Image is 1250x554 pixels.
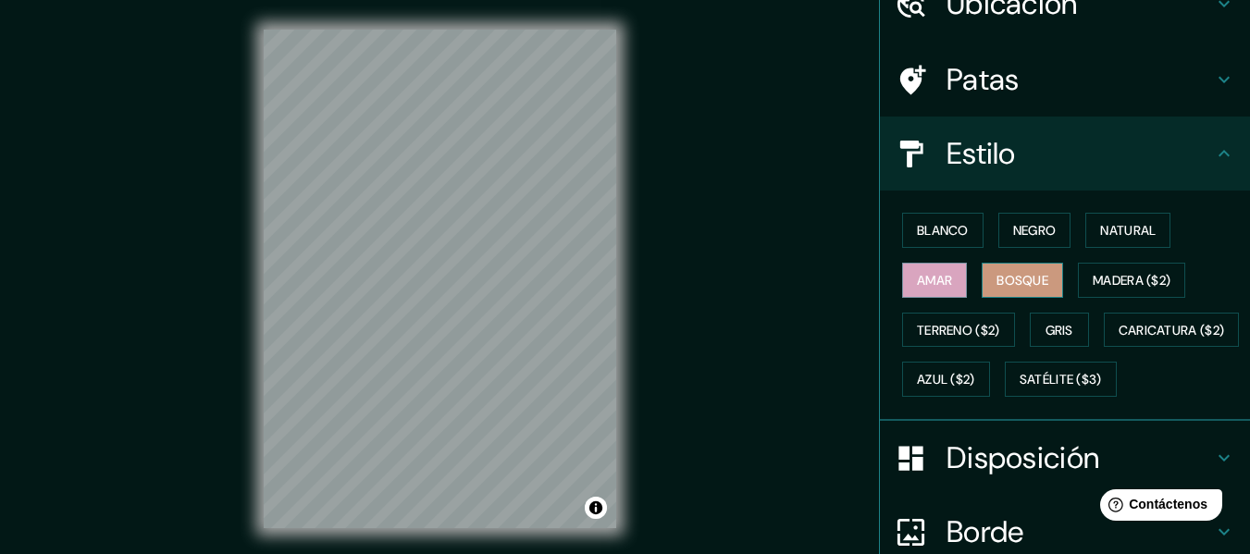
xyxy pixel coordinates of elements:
[947,512,1024,551] font: Borde
[902,263,967,298] button: Amar
[982,263,1063,298] button: Bosque
[1119,322,1225,339] font: Caricatura ($2)
[947,438,1099,477] font: Disposición
[1104,313,1240,348] button: Caricatura ($2)
[264,30,616,528] canvas: Mapa
[947,134,1016,173] font: Estilo
[1013,222,1057,239] font: Negro
[1085,482,1230,534] iframe: Lanzador de widgets de ayuda
[1093,272,1170,289] font: Madera ($2)
[1030,313,1089,348] button: Gris
[585,497,607,519] button: Activar o desactivar atribución
[947,60,1020,99] font: Patas
[1078,263,1185,298] button: Madera ($2)
[1100,222,1156,239] font: Natural
[996,272,1048,289] font: Bosque
[880,117,1250,191] div: Estilo
[902,313,1015,348] button: Terreno ($2)
[880,421,1250,495] div: Disposición
[902,213,984,248] button: Blanco
[1046,322,1073,339] font: Gris
[1085,213,1170,248] button: Natural
[1020,372,1102,388] font: Satélite ($3)
[917,222,969,239] font: Blanco
[917,372,975,388] font: Azul ($2)
[902,362,990,397] button: Azul ($2)
[998,213,1071,248] button: Negro
[1005,362,1117,397] button: Satélite ($3)
[880,43,1250,117] div: Patas
[917,272,952,289] font: Amar
[917,322,1000,339] font: Terreno ($2)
